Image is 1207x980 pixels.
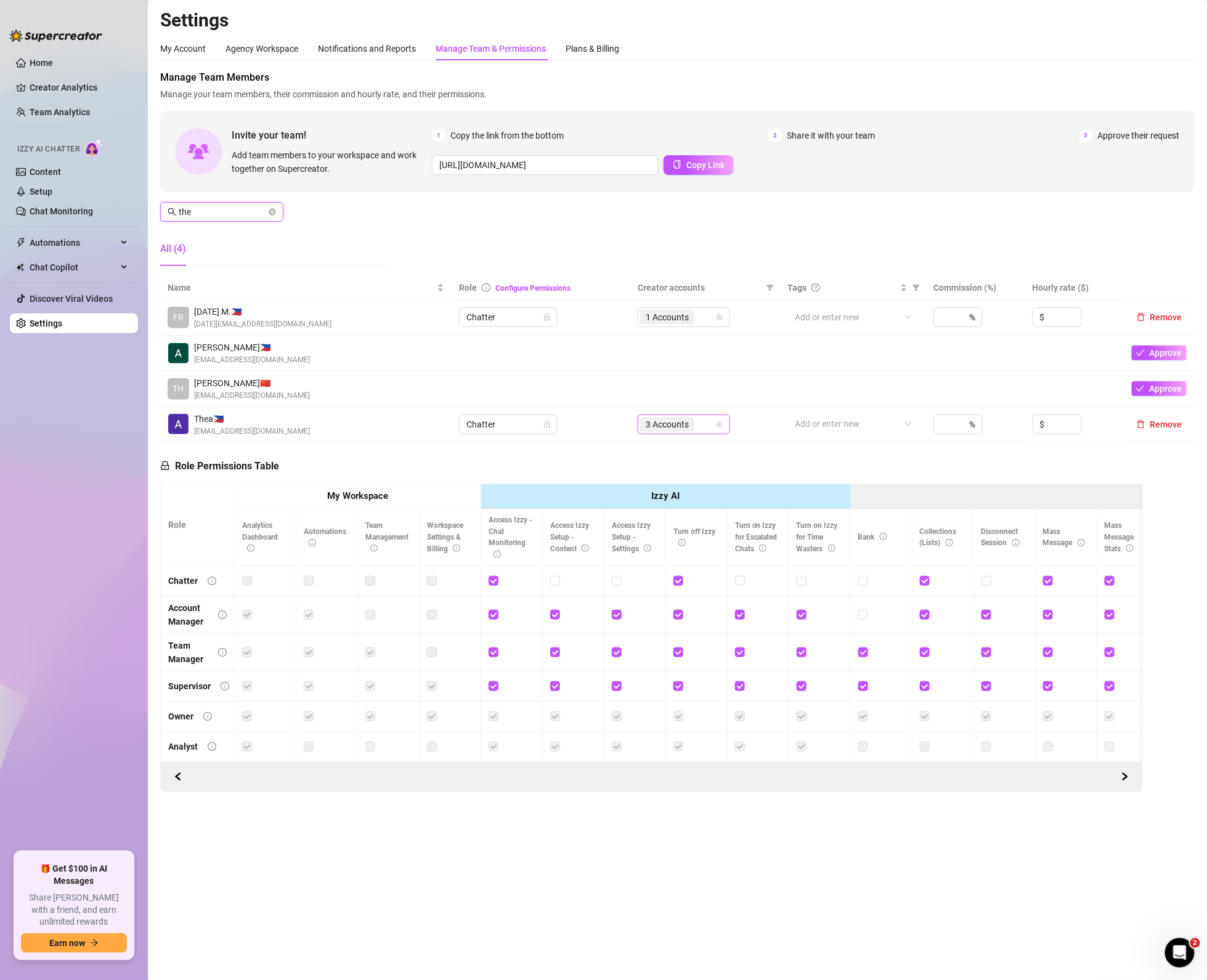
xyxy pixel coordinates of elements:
span: Chatter [466,308,550,326]
span: [DATE][EMAIL_ADDRESS][DOMAIN_NAME] [194,318,331,330]
span: Access Izzy - Chat Monitoring [489,516,532,559]
th: Role [161,484,235,566]
button: Copy Link [664,155,734,175]
span: Tags [787,281,807,294]
span: Invite your team! [232,128,432,143]
span: info-circle [453,545,460,552]
th: Name [160,276,452,300]
span: check [1136,384,1145,393]
strong: My Workspace [327,490,388,501]
span: info-circle [208,577,216,585]
span: info-circle [370,545,378,552]
h5: Role Permissions Table [160,459,279,474]
span: Earn now [49,938,85,948]
span: left [174,772,182,781]
span: info-circle [1126,545,1134,552]
th: Commission (%) [926,276,1025,300]
span: 2 [1190,938,1200,948]
span: Copy Link [686,160,725,170]
a: Chat Monitoring [30,206,93,216]
span: 1 Accounts [646,310,689,324]
strong: Izzy AI [651,490,680,501]
span: Automations [30,233,117,253]
span: info-circle [759,545,766,552]
span: Turn on Izzy for Escalated Chats [735,521,778,553]
span: FR [173,310,184,324]
span: filter [766,284,774,291]
span: info-circle [1012,539,1020,546]
span: [PERSON_NAME] 🇵🇭 [194,341,310,354]
span: info-circle [309,539,316,546]
div: Supervisor [168,679,211,693]
span: lock [160,461,170,471]
div: Analyst [168,740,198,753]
span: Disconnect Session [981,527,1020,548]
span: 1 [432,129,445,142]
div: All (4) [160,241,186,256]
span: Add team members to your workspace and work together on Supercreator. [232,148,427,176]
span: lock [543,421,551,428]
span: Role [459,283,477,293]
span: Access Izzy Setup - Settings [612,521,651,553]
span: Remove [1150,419,1182,429]
span: info-circle [494,551,501,558]
span: [EMAIL_ADDRESS][DOMAIN_NAME] [194,426,310,437]
button: Approve [1132,346,1187,360]
span: right [1121,772,1129,781]
span: Mass Message Stats [1105,521,1134,553]
span: Analytics Dashboard [242,521,278,553]
span: info-circle [880,533,887,540]
span: info-circle [208,742,216,751]
div: Team Manager [168,639,208,666]
span: thunderbolt [16,238,26,248]
div: Agency Workspace [226,42,298,55]
span: info-circle [247,545,254,552]
span: Turn off Izzy [673,527,715,548]
span: 3 Accounts [640,417,694,432]
span: search [168,208,176,216]
span: Remove [1150,312,1182,322]
span: Name [168,281,434,294]
span: Chatter [466,415,550,434]
span: Manage Team Members [160,70,1195,85]
span: filter [910,278,922,297]
span: 🎁 Get $100 in AI Messages [21,863,127,887]
input: Search members [179,205,266,219]
span: Approve [1150,348,1182,358]
span: copy [673,160,681,169]
span: filter [764,278,776,297]
img: Althea Pohl [168,343,189,363]
span: Izzy AI Chatter [17,144,79,155]
span: check [1136,349,1145,357]
span: info-circle [678,539,686,546]
img: logo-BBDzfeDw.svg [10,30,102,42]
span: Approve [1150,384,1182,394]
span: 1 Accounts [640,310,694,325]
span: Automations [304,527,346,548]
button: Approve [1132,381,1187,396]
span: info-circle [1078,539,1085,546]
span: info-circle [582,545,589,552]
img: AI Chatter [84,139,104,156]
span: Approve their request [1098,129,1180,142]
span: 3 [1079,129,1093,142]
span: Creator accounts [638,281,762,294]
span: info-circle [218,610,227,619]
span: [DATE] M. 🇵🇭 [194,305,331,318]
a: Discover Viral Videos [30,294,113,304]
button: Remove [1132,310,1187,325]
span: team [716,314,723,321]
span: Workspace Settings & Billing [427,521,463,553]
span: question-circle [811,283,820,292]
img: Chat Copilot [16,263,24,272]
button: Remove [1132,417,1187,432]
span: Access Izzy Setup - Content [550,521,589,553]
a: Configure Permissions [495,284,571,293]
span: 3 Accounts [646,418,689,431]
div: Chatter [168,574,198,588]
span: Thea 🇵🇭 [194,412,310,426]
span: Team Management [365,521,408,553]
div: Account Manager [168,601,208,628]
a: Home [30,58,53,68]
span: info-circle [218,648,227,657]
